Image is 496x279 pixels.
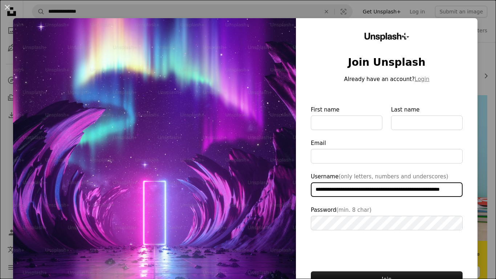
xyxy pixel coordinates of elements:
label: Password [311,206,463,230]
input: Username(only letters, numbers and underscores) [311,182,463,197]
span: (min. 8 char) [336,207,371,213]
label: Email [311,139,463,163]
input: Email [311,149,463,163]
input: First name [311,116,382,130]
label: Last name [391,105,463,130]
p: Already have an account? [311,75,463,84]
input: Password(min. 8 char) [311,216,463,230]
button: Login [415,75,429,84]
label: Username [311,172,463,197]
label: First name [311,105,382,130]
h1: Join Unsplash [311,56,463,69]
input: Last name [391,116,463,130]
span: (only letters, numbers and underscores) [338,173,448,180]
